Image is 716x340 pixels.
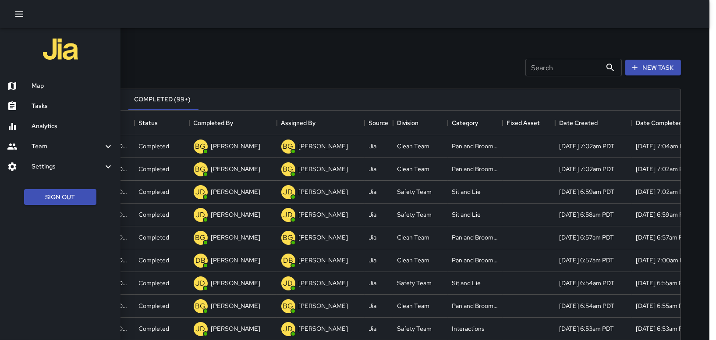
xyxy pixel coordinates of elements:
[32,101,113,111] h6: Tasks
[32,142,103,151] h6: Team
[43,32,78,67] img: jia-logo
[24,189,96,205] button: Sign Out
[32,81,113,91] h6: Map
[32,162,103,172] h6: Settings
[32,122,113,131] h6: Analytics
